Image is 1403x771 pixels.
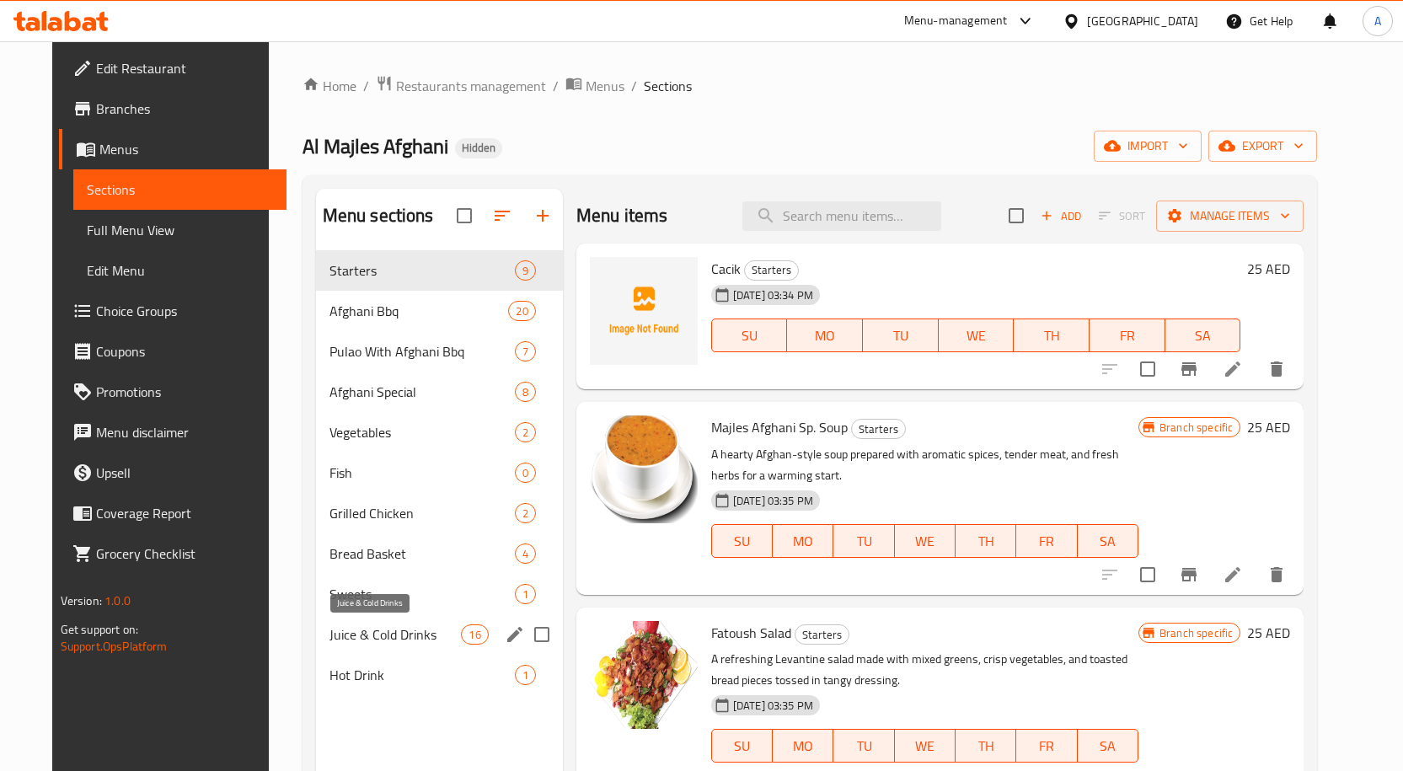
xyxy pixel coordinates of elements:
[1034,203,1088,229] span: Add item
[104,590,131,612] span: 1.0.0
[1247,621,1290,645] h6: 25 AED
[303,76,356,96] a: Home
[1088,203,1156,229] span: Select section first
[1094,131,1202,162] button: import
[96,543,273,564] span: Grocery Checklist
[590,257,698,365] img: Cacik
[1014,319,1090,352] button: TH
[1034,203,1088,229] button: Add
[329,665,515,685] div: Hot Drink
[329,260,515,281] span: Starters
[962,529,1009,554] span: TH
[1107,136,1188,157] span: import
[96,301,273,321] span: Choice Groups
[1170,206,1290,227] span: Manage items
[711,256,741,281] span: Cacik
[779,734,827,758] span: MO
[644,76,692,96] span: Sections
[711,620,791,645] span: Fatoush Salad
[59,129,286,169] a: Menus
[711,649,1138,691] p: A refreshing Levantine salad made with mixed greens, crisp vegetables, and toasted bread pieces t...
[1169,554,1209,595] button: Branch-specific-item
[516,384,535,400] span: 8
[1172,324,1234,348] span: SA
[945,324,1008,348] span: WE
[1016,524,1077,558] button: FR
[962,734,1009,758] span: TH
[59,493,286,533] a: Coverage Report
[96,503,273,523] span: Coverage Report
[87,179,273,200] span: Sections
[1020,324,1083,348] span: TH
[840,734,887,758] span: TU
[455,141,502,155] span: Hidden
[316,655,563,695] div: Hot Drink1
[1087,12,1198,30] div: [GEOGRAPHIC_DATA]
[516,465,535,481] span: 0
[461,624,488,645] div: items
[895,729,956,763] button: WE
[1023,529,1070,554] span: FR
[999,198,1034,233] span: Select section
[742,201,941,231] input: search
[1084,529,1132,554] span: SA
[1153,420,1240,436] span: Branch specific
[851,419,906,439] div: Starters
[1208,131,1317,162] button: export
[329,503,515,523] span: Grilled Chicken
[316,412,563,452] div: Vegetables2
[904,11,1008,31] div: Menu-management
[516,586,535,602] span: 1
[516,425,535,441] span: 2
[502,622,527,647] button: edit
[96,58,273,78] span: Edit Restaurant
[303,75,1318,97] nav: breadcrumb
[509,303,534,319] span: 20
[329,382,515,402] span: Afghani Special
[794,324,856,348] span: MO
[711,524,773,558] button: SU
[1016,729,1077,763] button: FR
[719,529,766,554] span: SU
[719,734,766,758] span: SU
[482,195,522,236] span: Sort sections
[96,422,273,442] span: Menu disclaimer
[515,260,536,281] div: items
[726,698,820,714] span: [DATE] 03:35 PM
[329,543,515,564] span: Bread Basket
[1130,351,1165,387] span: Select to update
[515,503,536,523] div: items
[787,319,863,352] button: MO
[1223,565,1243,585] a: Edit menu item
[1374,12,1381,30] span: A
[329,584,515,604] span: Sweets
[396,76,546,96] span: Restaurants management
[329,422,515,442] span: Vegetables
[745,260,798,280] span: Starters
[515,422,536,442] div: items
[870,324,932,348] span: TU
[73,250,286,291] a: Edit Menu
[1169,349,1209,389] button: Branch-specific-item
[1078,729,1138,763] button: SA
[586,76,624,96] span: Menus
[329,301,509,321] span: Afghani Bbq
[939,319,1015,352] button: WE
[516,546,535,562] span: 4
[59,291,286,331] a: Choice Groups
[516,667,535,683] span: 1
[329,624,462,645] span: Juice & Cold Drinks
[590,621,698,729] img: Fatoush Salad
[795,625,849,645] span: Starters
[59,452,286,493] a: Upsell
[833,524,894,558] button: TU
[1256,554,1297,595] button: delete
[323,203,434,228] h2: Menu sections
[522,195,563,236] button: Add section
[455,138,502,158] div: Hidden
[1256,349,1297,389] button: delete
[902,529,949,554] span: WE
[87,220,273,240] span: Full Menu View
[363,76,369,96] li: /
[833,729,894,763] button: TU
